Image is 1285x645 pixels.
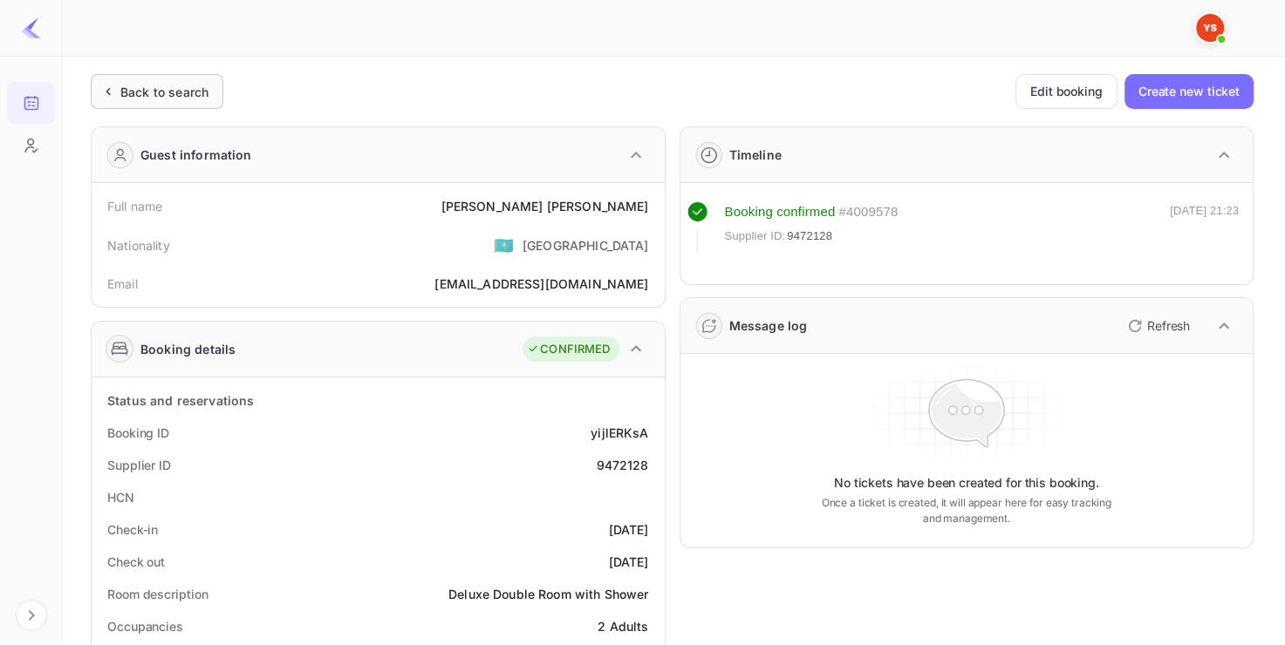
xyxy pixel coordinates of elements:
p: Once a ticket is created, it will appear here for easy tracking and management. [813,495,1120,526]
p: No tickets have been created for this booking. [834,474,1099,492]
span: United States [494,229,514,261]
div: 2 Adults [598,617,648,635]
div: Deluxe Double Room with Shower [448,585,649,603]
img: LiteAPI [21,17,42,38]
div: Supplier ID [107,456,171,474]
a: Customers [7,125,55,165]
div: Booking confirmed [725,202,836,222]
div: Guest information [140,146,252,164]
div: [GEOGRAPHIC_DATA] [523,236,649,255]
div: yijlERKsA [591,424,648,442]
button: Expand navigation [16,600,47,631]
button: Refresh [1118,312,1197,340]
div: Check out [107,553,165,571]
div: Email [107,275,138,293]
div: [DATE] 21:23 [1170,202,1239,253]
div: Room description [107,585,208,603]
div: Check-in [107,520,158,539]
div: # 4009578 [838,202,898,222]
div: [PERSON_NAME] [PERSON_NAME] [441,197,648,215]
a: Bookings [7,82,55,122]
div: Full name [107,197,162,215]
button: Create new ticket [1124,74,1254,109]
div: 9472128 [596,456,648,474]
div: [EMAIL_ADDRESS][DOMAIN_NAME] [434,275,648,293]
div: [DATE] [609,520,649,539]
div: Booking ID [107,424,169,442]
div: Nationality [107,236,170,255]
div: Back to search [120,83,208,101]
span: Supplier ID: [725,227,786,245]
div: Timeline [729,146,782,164]
div: Message log [729,316,808,335]
div: Booking details [140,340,236,358]
button: Edit booking [1015,74,1118,109]
div: HCN [107,488,134,506]
div: [DATE] [609,553,649,571]
p: Refresh [1147,316,1190,335]
span: 9472128 [787,227,832,245]
div: Status and reservations [107,391,254,410]
div: Occupancies [107,617,183,635]
div: CONFIRMED [527,341,610,358]
img: Yandex Support [1196,14,1224,42]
